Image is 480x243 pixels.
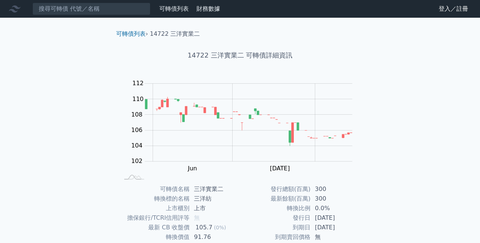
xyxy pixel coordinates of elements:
div: 105.7 [194,223,214,232]
td: 300 [310,194,361,204]
a: 財務數據 [196,5,220,12]
tspan: [DATE] [270,165,290,172]
td: 300 [310,184,361,194]
td: 91.76 [189,232,240,242]
td: 到期日 [240,223,310,232]
td: 發行日 [240,213,310,223]
span: (0%) [214,225,226,230]
a: 可轉債列表 [116,30,146,37]
td: 擔保銀行/TCRI信用評等 [119,213,189,223]
td: 可轉債名稱 [119,184,189,194]
td: 上市櫃別 [119,204,189,213]
tspan: Jun [187,165,197,172]
input: 搜尋可轉債 代號／名稱 [32,3,150,15]
tspan: 104 [131,142,143,149]
td: 無 [310,232,361,242]
td: 最新 CB 收盤價 [119,223,189,232]
td: 到期賣回價格 [240,232,310,242]
td: 發行總額(百萬) [240,184,310,194]
td: 上市 [189,204,240,213]
h1: 14722 三洋實業二 可轉債詳細資訊 [110,50,370,60]
td: 三洋紡 [189,194,240,204]
li: 14722 三洋實業二 [150,29,200,38]
tspan: 102 [131,157,143,164]
tspan: 110 [132,96,144,103]
td: 轉換比例 [240,204,310,213]
td: [DATE] [310,223,361,232]
td: 0.0% [310,204,361,213]
tspan: 106 [131,126,143,133]
td: 最新餘額(百萬) [240,194,310,204]
tspan: 108 [131,111,143,118]
span: 無 [194,214,200,221]
td: [DATE] [310,213,361,223]
g: Chart [128,80,364,172]
a: 可轉債列表 [159,5,189,12]
td: 三洋實業二 [189,184,240,194]
tspan: 112 [132,80,144,87]
td: 轉換標的名稱 [119,194,189,204]
li: › [116,29,148,38]
td: 轉換價值 [119,232,189,242]
a: 登入／註冊 [433,3,474,15]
